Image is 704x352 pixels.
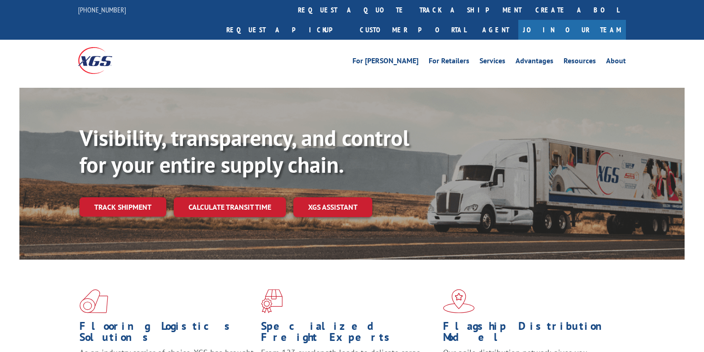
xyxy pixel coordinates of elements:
[443,321,618,347] h1: Flagship Distribution Model
[293,197,372,217] a: XGS ASSISTANT
[518,20,626,40] a: Join Our Team
[261,289,283,313] img: xgs-icon-focused-on-flooring-red
[473,20,518,40] a: Agent
[564,57,596,67] a: Resources
[79,197,166,217] a: Track shipment
[353,20,473,40] a: Customer Portal
[479,57,505,67] a: Services
[261,321,436,347] h1: Specialized Freight Experts
[79,123,409,179] b: Visibility, transparency, and control for your entire supply chain.
[79,321,254,347] h1: Flooring Logistics Solutions
[443,289,475,313] img: xgs-icon-flagship-distribution-model-red
[516,57,553,67] a: Advantages
[606,57,626,67] a: About
[352,57,419,67] a: For [PERSON_NAME]
[78,5,126,14] a: [PHONE_NUMBER]
[219,20,353,40] a: Request a pickup
[174,197,286,217] a: Calculate transit time
[79,289,108,313] img: xgs-icon-total-supply-chain-intelligence-red
[429,57,469,67] a: For Retailers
